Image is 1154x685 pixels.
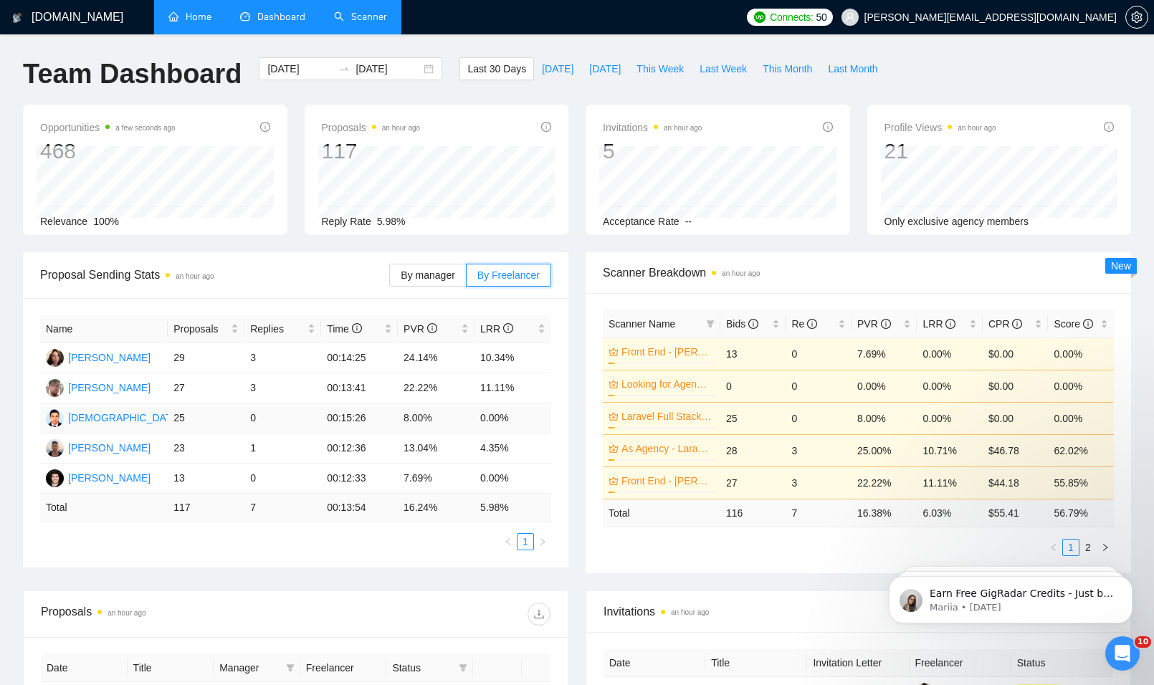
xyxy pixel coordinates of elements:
td: 3 [786,434,852,466]
td: 62.02% [1048,434,1114,466]
button: left [500,533,517,550]
span: Dashboard [257,11,305,23]
button: Last 30 Days [459,57,534,80]
td: 0.00% [475,403,551,433]
span: Score [1054,318,1092,330]
div: [PERSON_NAME] [68,440,151,456]
td: $44.18 [983,466,1049,499]
td: 13 [720,337,786,370]
td: 8.00% [852,402,917,434]
th: Date [41,654,128,682]
button: [DATE] [581,57,629,80]
td: 29 [168,343,244,373]
div: 21 [884,138,996,165]
div: [PERSON_NAME] [68,350,151,365]
th: Replies [244,315,321,343]
span: info-circle [748,319,758,329]
td: 3 [244,343,321,373]
span: Invitations [604,603,1113,621]
th: Freelancer [300,654,387,682]
td: 25 [168,403,244,433]
span: 5.98% [377,216,406,227]
td: 25 [720,402,786,434]
td: 10.34% [475,343,551,373]
span: to [338,63,350,75]
span: PVR [404,323,437,335]
td: 116 [720,499,786,527]
td: 4.35% [475,433,551,464]
span: info-circle [427,323,437,333]
td: 7 [786,499,852,527]
span: Scanner Name [609,318,675,330]
span: Re [791,318,817,330]
span: By manager [401,269,454,281]
time: an hour ago [108,609,146,617]
span: info-circle [881,319,891,329]
span: info-circle [503,323,513,333]
td: 11.11% [917,466,983,499]
span: info-circle [541,122,551,132]
span: Time [327,323,361,335]
h1: Team Dashboard [23,57,242,91]
span: Opportunities [40,119,176,136]
span: Bids [726,318,758,330]
a: 2 [1080,540,1096,555]
td: $ 55.41 [983,499,1049,527]
input: End date [356,61,421,77]
td: 0.00% [1048,370,1114,402]
time: an hour ago [664,124,702,132]
span: This Month [763,61,812,77]
li: 2 [1079,539,1097,556]
span: left [1049,543,1058,552]
time: an hour ago [958,124,996,132]
time: an hour ago [671,608,709,616]
span: LRR [480,323,513,335]
button: Last Month [820,57,885,80]
td: 0.00% [1048,402,1114,434]
td: 6.03 % [917,499,983,527]
span: 100% [93,216,119,227]
span: crown [609,411,619,421]
span: By Freelancer [477,269,540,281]
td: 0 [786,337,852,370]
button: setting [1125,6,1148,29]
th: Name [40,315,168,343]
div: 117 [322,138,421,165]
img: upwork-logo.png [754,11,766,23]
a: Front End - [PERSON_NAME] [621,344,712,360]
li: Previous Page [500,533,517,550]
a: homeHome [168,11,211,23]
button: This Month [755,57,820,80]
td: 8.00% [398,403,475,433]
a: searchScanner [334,11,387,23]
span: 10 [1135,636,1151,648]
span: filter [706,320,715,328]
td: 00:12:33 [321,464,398,494]
span: Last 30 Days [467,61,526,77]
time: an hour ago [722,269,760,277]
span: info-circle [1104,122,1114,132]
span: crown [609,347,619,357]
td: 10.71% [917,434,983,466]
td: 0.00% [917,402,983,434]
button: right [1097,539,1114,556]
div: [DEMOGRAPHIC_DATA][PERSON_NAME] [68,410,263,426]
span: Manager [219,660,280,676]
td: $46.78 [983,434,1049,466]
a: Front End - [PERSON_NAME] [621,473,712,489]
span: PVR [857,318,891,330]
a: Laravel Full Stack - Senior [621,408,712,424]
span: crown [609,476,619,486]
th: Title [128,654,214,682]
a: JV[DEMOGRAPHIC_DATA][PERSON_NAME] [46,411,263,423]
div: Proposals [41,603,296,626]
span: right [538,537,547,546]
th: Proposals [168,315,244,343]
input: Start date [267,61,333,77]
span: Invitations [603,119,702,136]
td: 3 [244,373,321,403]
